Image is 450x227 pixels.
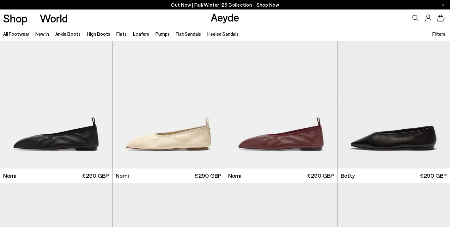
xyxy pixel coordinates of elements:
[113,28,225,169] img: Nomi Ruched Flats
[87,31,110,37] a: High Boots
[116,172,129,180] span: Nomi
[113,169,225,183] a: Nomi £290 GBP
[207,31,239,37] a: Heeled Sandals
[171,1,279,9] p: Out Now | Fall/Winter ‘25 Collection
[437,15,444,21] a: 0
[116,31,127,37] a: Flats
[55,31,81,37] a: Ankle Boots
[337,28,450,169] img: Betty Square-Toe Ballet Flats
[341,172,355,180] span: Betty
[225,28,337,169] img: Nomi Ruched Flats
[82,172,109,180] span: £290 GBP
[228,172,241,180] span: Nomi
[225,169,337,183] a: Nomi £290 GBP
[155,31,170,37] a: Pumps
[337,169,450,183] a: Betty £290 GBP
[420,172,447,180] span: £290 GBP
[257,2,279,8] span: Navigate to /collections/new-in
[3,31,29,37] a: All Footwear
[133,31,149,37] a: Loafers
[3,172,16,180] span: Nomi
[40,13,68,24] a: World
[176,31,201,37] a: Flat Sandals
[307,172,334,180] span: £290 GBP
[35,31,49,37] a: New In
[195,172,222,180] span: £290 GBP
[211,10,239,24] a: Aeyde
[444,16,447,20] span: 0
[3,13,27,24] a: Shop
[432,31,445,37] span: Filters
